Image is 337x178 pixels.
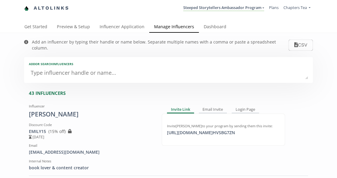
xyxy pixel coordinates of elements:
[283,5,311,12] a: Chapters Tea
[29,110,153,119] div: [PERSON_NAME]
[199,106,227,113] div: Email Invite
[149,21,199,33] a: Manage Influencers
[29,104,153,109] div: Influencer
[283,5,307,10] span: Chapters Tea
[29,159,153,164] div: Internal Notes
[199,21,231,33] a: Dashboard
[29,134,44,140] span: [DATE]
[95,21,149,33] a: Influencer Application
[163,130,239,136] div: [URL][DOMAIN_NAME] HVSBG7ZN
[29,128,46,134] a: EMILY15
[6,6,25,24] iframe: chat widget
[29,62,308,66] div: Add or search INFLUENCERS
[167,124,280,128] div: Invite [PERSON_NAME] to your program by sending them this invite:
[24,3,69,13] a: Altolinks
[29,165,153,171] div: book lover & content creator
[20,21,52,33] a: Get Started
[29,122,153,127] div: Discount Code
[289,40,313,51] button: CSV
[29,143,153,148] div: Email
[232,106,259,113] div: Login Page
[32,39,289,51] div: Add an influencer by typing their handle or name below. Separate multiple names with a comma or p...
[29,149,153,155] div: [EMAIL_ADDRESS][DOMAIN_NAME]
[269,5,279,10] a: Plans
[183,5,264,11] a: Steeped Storytellers Ambassador Program
[29,90,313,96] div: 43 INFLUENCERS
[48,128,66,134] span: ( 15 % off)
[52,21,95,33] a: Preview & Setup
[167,106,194,113] div: Invite Link
[24,6,29,11] img: favicon-32x32.png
